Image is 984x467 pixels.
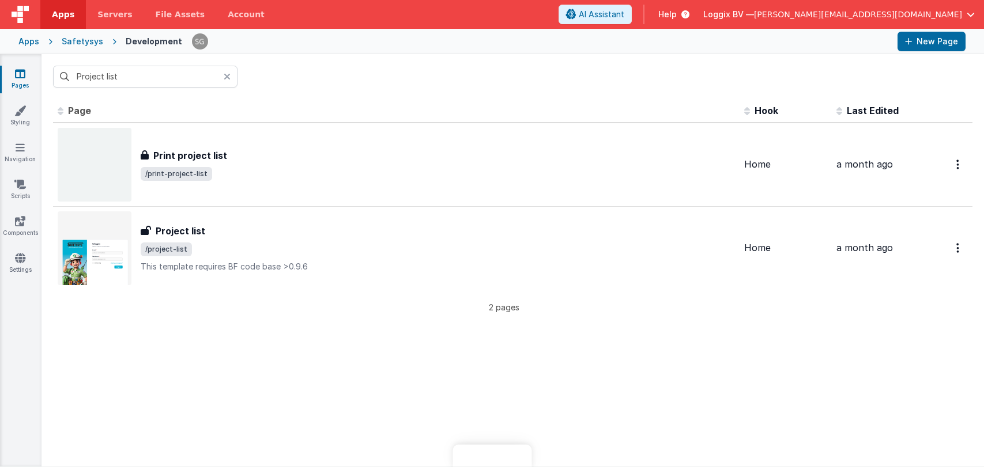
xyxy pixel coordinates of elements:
h3: Project list [156,224,205,238]
span: a month ago [836,242,893,253]
img: 385c22c1e7ebf23f884cbf6fb2c72b80 [192,33,208,50]
div: Home [744,158,827,171]
button: Loggix BV — [PERSON_NAME][EMAIL_ADDRESS][DOMAIN_NAME] [703,9,975,20]
span: AI Assistant [579,9,624,20]
div: Home [744,241,827,255]
div: Safetysys [62,36,103,47]
input: Search pages, id's ... [53,66,237,88]
h3: Print project list [153,149,227,162]
span: File Assets [156,9,205,20]
span: Last Edited [847,105,899,116]
p: 2 pages [53,301,955,313]
span: Servers [97,9,132,20]
span: a month ago [836,158,893,170]
span: /project-list [141,242,192,256]
span: Loggix BV — [703,9,754,20]
span: Help [658,9,677,20]
button: Options [949,153,968,176]
button: Options [949,236,968,260]
span: Hook [755,105,778,116]
span: /print-project-list [141,167,212,181]
button: New Page [898,32,966,51]
div: Development [126,36,182,47]
button: AI Assistant [559,5,632,24]
p: This template requires BF code base >0.9.6 [141,261,735,272]
span: [PERSON_NAME][EMAIL_ADDRESS][DOMAIN_NAME] [754,9,962,20]
div: Apps [18,36,39,47]
span: Page [68,105,91,116]
span: Apps [52,9,74,20]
